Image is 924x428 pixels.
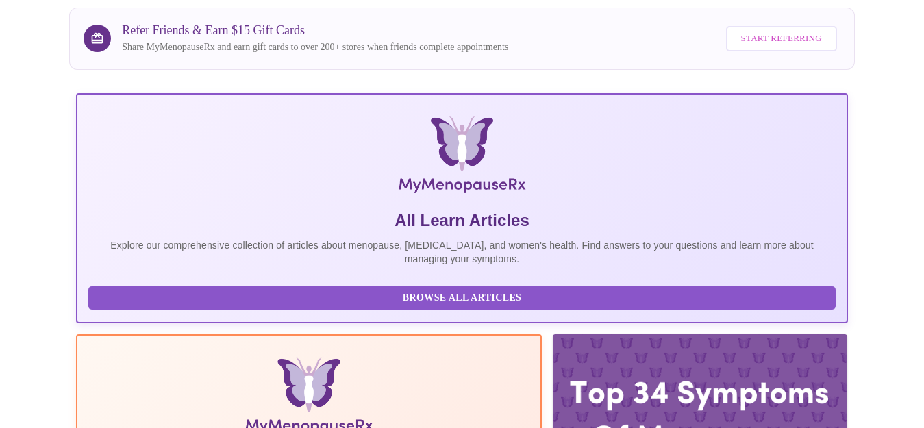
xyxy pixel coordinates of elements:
[726,26,837,51] button: Start Referring
[723,19,840,58] a: Start Referring
[122,23,508,38] h3: Refer Friends & Earn $15 Gift Cards
[204,116,719,199] img: MyMenopauseRx Logo
[102,290,822,307] span: Browse All Articles
[741,31,822,47] span: Start Referring
[122,40,508,54] p: Share MyMenopauseRx and earn gift cards to over 200+ stores when friends complete appointments
[88,238,836,266] p: Explore our comprehensive collection of articles about menopause, [MEDICAL_DATA], and women's hea...
[88,291,839,303] a: Browse All Articles
[88,286,836,310] button: Browse All Articles
[88,210,836,231] h5: All Learn Articles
